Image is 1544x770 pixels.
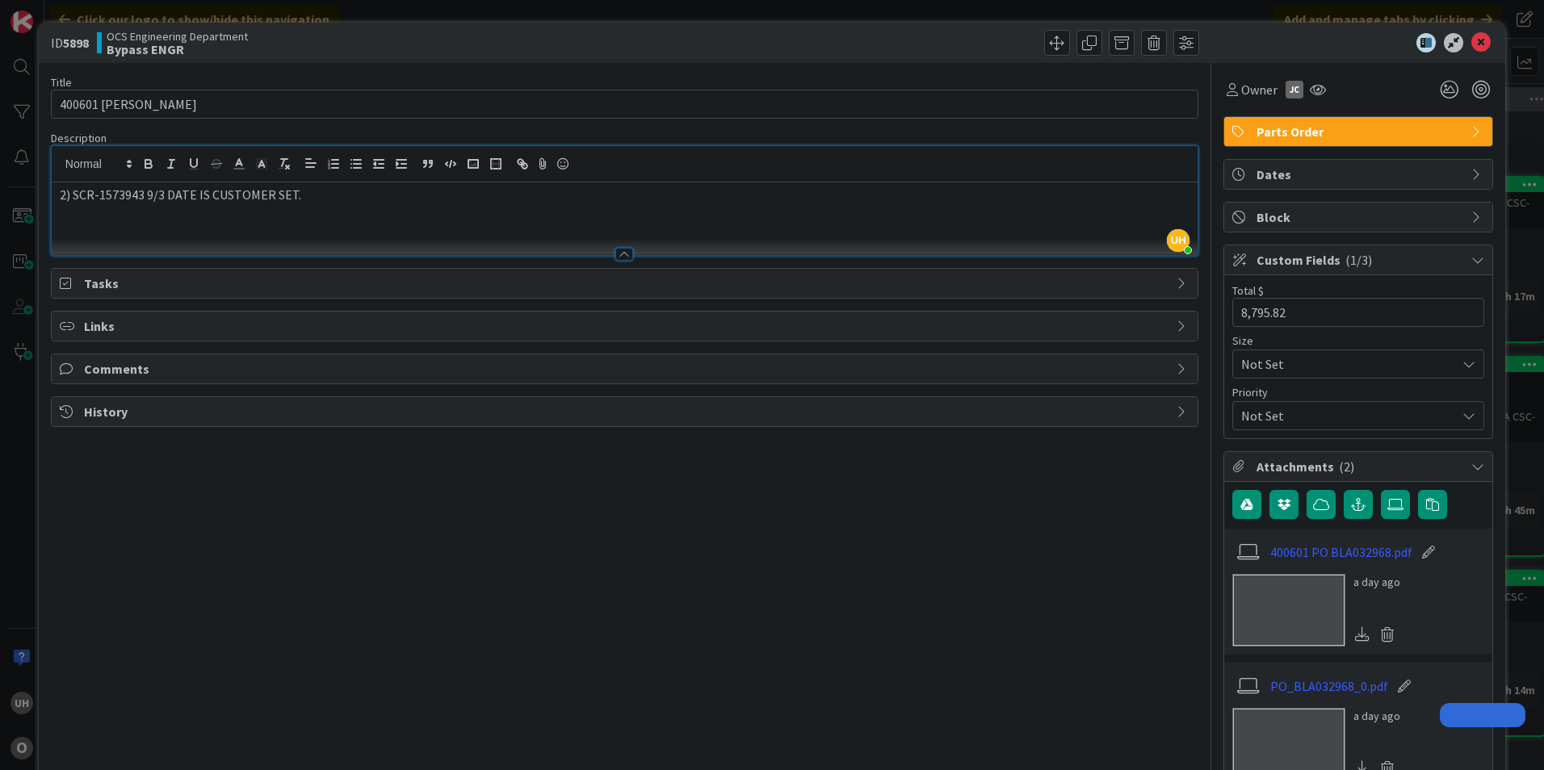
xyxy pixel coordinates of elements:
[1241,80,1278,99] span: Owner
[1353,574,1400,591] div: a day ago
[51,75,72,90] label: Title
[51,33,89,52] span: ID
[1167,229,1189,252] span: UH
[1257,122,1463,141] span: Parts Order
[60,186,1189,204] p: 2) SCR-1573943 9/3 DATE IS CUSTOMER SET.
[84,359,1168,379] span: Comments
[1339,458,1354,475] span: ( 2 )
[1232,283,1264,298] label: Total $
[1353,708,1400,725] div: a day ago
[84,274,1168,293] span: Tasks
[51,90,1198,119] input: type card name here...
[84,316,1168,336] span: Links
[63,35,89,51] b: 5898
[1257,165,1463,184] span: Dates
[1232,387,1484,398] div: Priority
[1270,676,1388,696] a: PO_BLA032968_0.pdf
[1241,353,1448,375] span: Not Set
[107,43,248,56] b: Bypass ENGR
[107,30,248,43] span: OCS Engineering Department
[51,131,107,145] span: Description
[1241,404,1448,427] span: Not Set
[1257,207,1463,227] span: Block
[1257,250,1463,270] span: Custom Fields
[1257,457,1463,476] span: Attachments
[1286,81,1303,98] div: JC
[1353,624,1371,645] div: Download
[84,402,1168,421] span: History
[1232,335,1484,346] div: Size
[1270,542,1412,562] a: 400601 PO BLA032968.pdf
[1345,252,1372,268] span: ( 1/3 )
